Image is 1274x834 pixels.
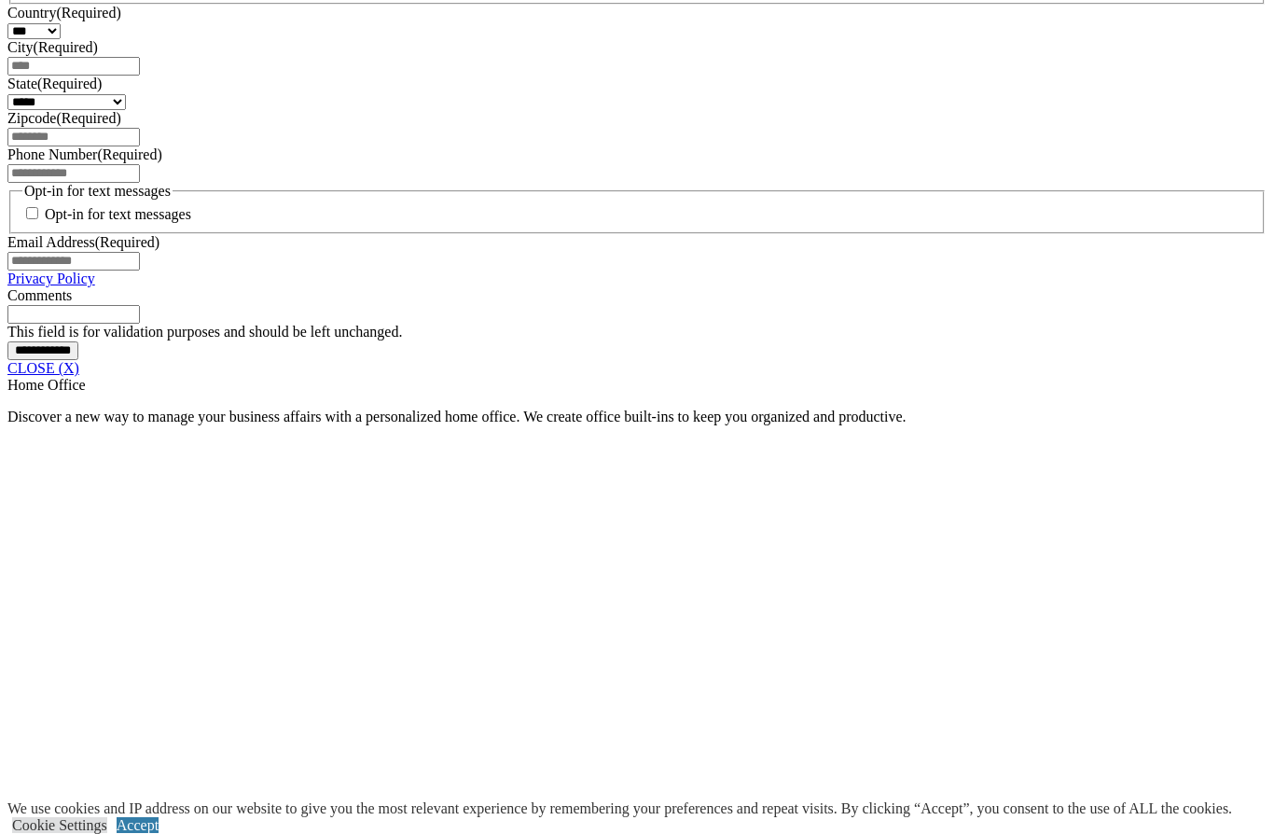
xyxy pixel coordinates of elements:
[95,234,159,250] span: (Required)
[22,183,173,200] legend: Opt-in for text messages
[7,5,121,21] label: Country
[7,146,162,162] label: Phone Number
[7,800,1232,817] div: We use cookies and IP address on our website to give you the most relevant experience by remember...
[7,377,86,393] span: Home Office
[45,206,191,222] label: Opt-in for text messages
[7,324,1267,341] div: This field is for validation purposes and should be left unchanged.
[7,76,102,91] label: State
[97,146,161,162] span: (Required)
[7,39,98,55] label: City
[7,234,159,250] label: Email Address
[7,271,95,286] a: Privacy Policy
[7,409,1267,425] p: Discover a new way to manage your business affairs with a personalized home office. We create off...
[12,817,107,833] a: Cookie Settings
[37,76,102,91] span: (Required)
[117,817,159,833] a: Accept
[34,39,98,55] span: (Required)
[7,360,79,376] a: CLOSE (X)
[7,110,121,126] label: Zipcode
[56,5,120,21] span: (Required)
[7,287,72,303] label: Comments
[56,110,120,126] span: (Required)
